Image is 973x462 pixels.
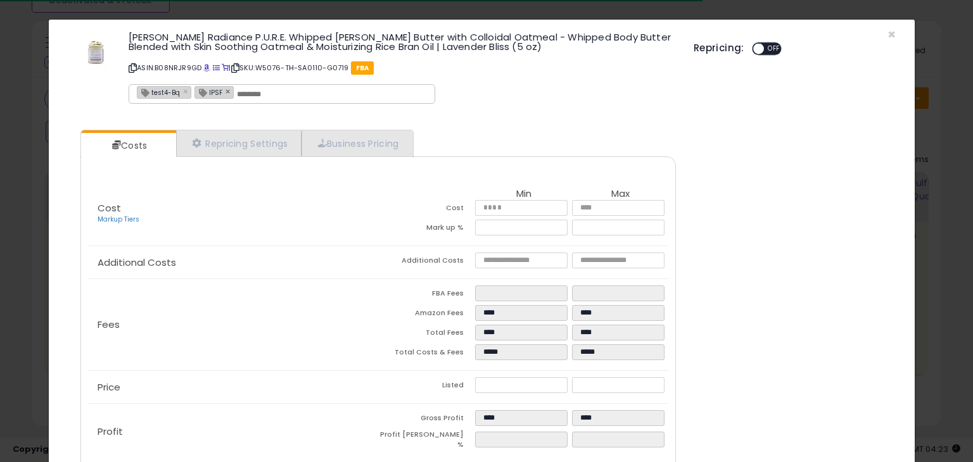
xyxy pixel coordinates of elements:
span: × [887,25,896,44]
a: Costs [81,133,175,158]
p: Cost [87,203,378,225]
a: × [183,85,191,97]
p: Profit [87,427,378,437]
h3: [PERSON_NAME] Radiance P.U.R.E. Whipped [PERSON_NAME] Butter with Colloidal Oatmeal - Whipped Bod... [129,32,675,51]
p: Price [87,382,378,392]
p: Fees [87,320,378,330]
th: Max [572,189,669,200]
td: Profit [PERSON_NAME] % [378,430,475,453]
td: Cost [378,200,475,220]
img: 31lLuAsN4-L._SL60_.jpg [77,32,115,70]
span: FBA [351,61,374,75]
a: Markup Tiers [98,215,139,224]
th: Min [475,189,572,200]
p: ASIN: B08NRJR9GD | SKU: W5076-TH-SA0110-G0719 [129,58,675,78]
span: IPSF [195,87,222,97]
td: Gross Profit [378,410,475,430]
td: Total Costs & Fees [378,344,475,364]
td: Mark up % [378,220,475,239]
a: Repricing Settings [176,130,302,156]
a: × [226,85,233,97]
span: OFF [764,44,784,54]
td: Total Fees [378,325,475,344]
a: Business Pricing [302,130,412,156]
h5: Repricing: [694,43,744,53]
td: Listed [378,377,475,397]
a: All offer listings [213,63,220,73]
td: FBA Fees [378,285,475,305]
span: test4-Bq [137,87,180,97]
p: Additional Costs [87,258,378,268]
a: Your listing only [222,63,229,73]
td: Additional Costs [378,253,475,272]
a: BuyBox page [203,63,210,73]
td: Amazon Fees [378,305,475,325]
